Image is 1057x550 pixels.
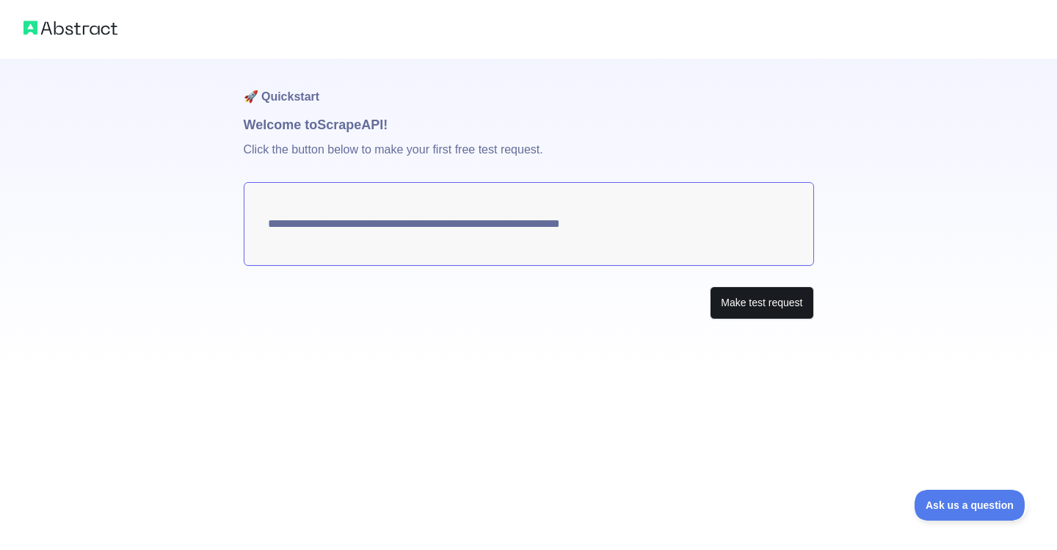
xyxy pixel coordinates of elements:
[244,115,814,135] h1: Welcome to Scrape API!
[915,490,1028,521] iframe: Toggle Customer Support
[710,286,813,319] button: Make test request
[244,59,814,115] h1: 🚀 Quickstart
[23,18,117,38] img: Abstract logo
[244,135,814,182] p: Click the button below to make your first free test request.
